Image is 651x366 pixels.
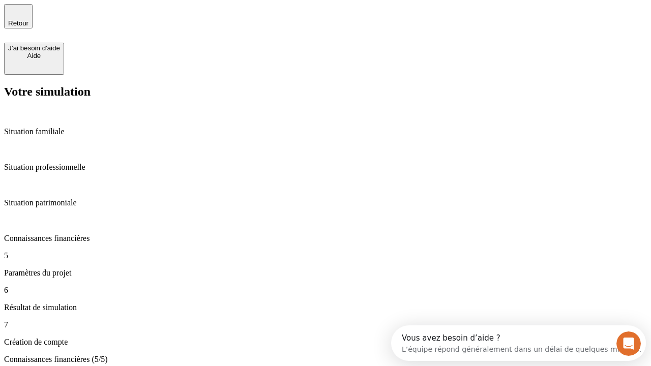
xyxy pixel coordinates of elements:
[8,52,60,59] div: Aide
[4,198,647,207] p: Situation patrimoniale
[4,303,647,312] p: Résultat de simulation
[4,163,647,172] p: Situation professionnelle
[4,127,647,136] p: Situation familiale
[8,19,28,27] span: Retour
[4,251,647,260] p: 5
[4,85,647,99] h2: Votre simulation
[8,44,60,52] div: J’ai besoin d'aide
[391,325,646,361] iframe: Intercom live chat discovery launcher
[11,17,250,27] div: L’équipe répond généralement dans un délai de quelques minutes.
[4,355,647,364] p: Connaissances financières (5/5)
[4,338,647,347] p: Création de compte
[4,4,280,32] div: Ouvrir le Messenger Intercom
[4,4,33,28] button: Retour
[4,286,647,295] p: 6
[4,234,647,243] p: Connaissances financières
[11,9,250,17] div: Vous avez besoin d’aide ?
[616,331,641,356] iframe: Intercom live chat
[4,320,647,329] p: 7
[4,268,647,278] p: Paramètres du projet
[4,43,64,75] button: J’ai besoin d'aideAide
